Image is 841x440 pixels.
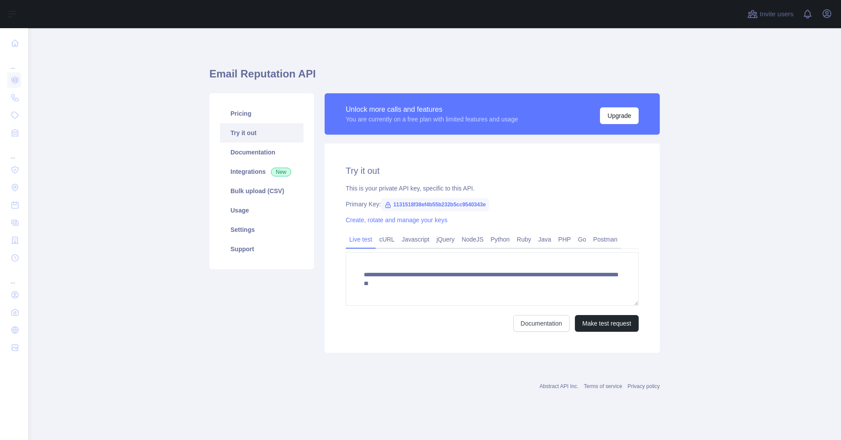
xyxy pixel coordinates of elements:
a: Terms of service [584,383,622,389]
a: Privacy policy [628,383,660,389]
div: You are currently on a free plan with limited features and usage [346,115,518,124]
a: cURL [376,232,398,246]
div: ... [7,143,21,160]
a: Pricing [220,104,303,123]
span: Invite users [760,9,793,19]
a: jQuery [433,232,458,246]
a: Integrations New [220,162,303,181]
div: Primary Key: [346,200,639,209]
span: 1131518f38ef4b55b232b5cc9540343e [381,198,489,211]
button: Upgrade [600,107,639,124]
a: Postman [590,232,621,246]
h2: Try it out [346,165,639,177]
a: Create, rotate and manage your keys [346,216,447,224]
a: Abstract API Inc. [540,383,579,389]
a: Documentation [513,315,570,332]
a: Live test [346,232,376,246]
a: Ruby [513,232,535,246]
a: NodeJS [458,232,487,246]
a: Go [574,232,590,246]
div: Unlock more calls and features [346,104,518,115]
h1: Email Reputation API [209,67,660,88]
a: Java [535,232,555,246]
a: Try it out [220,123,303,143]
a: Bulk upload (CSV) [220,181,303,201]
a: Python [487,232,513,246]
a: Settings [220,220,303,239]
a: Javascript [398,232,433,246]
div: This is your private API key, specific to this API. [346,184,639,193]
button: Invite users [746,7,795,21]
a: Support [220,239,303,259]
a: Usage [220,201,303,220]
span: New [271,168,291,176]
button: Make test request [575,315,639,332]
a: PHP [555,232,574,246]
div: ... [7,53,21,70]
div: ... [7,268,21,285]
a: Documentation [220,143,303,162]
